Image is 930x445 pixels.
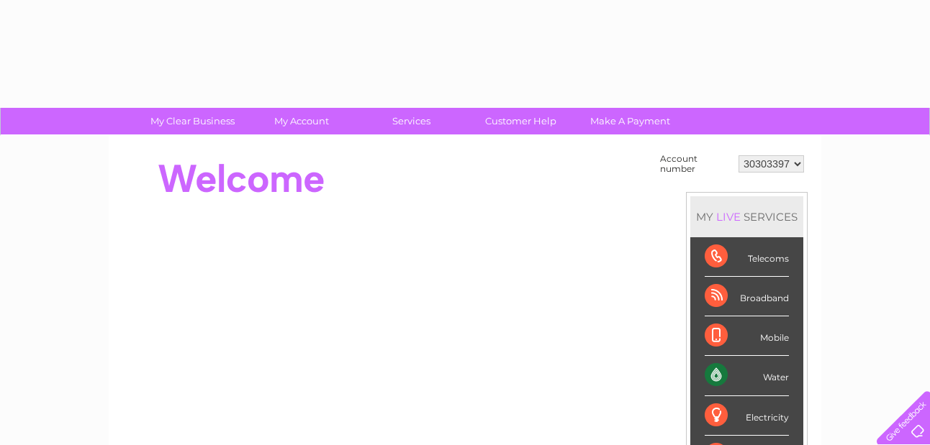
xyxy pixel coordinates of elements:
[690,196,803,237] div: MY SERVICES
[461,108,580,134] a: Customer Help
[133,108,252,134] a: My Clear Business
[705,396,789,436] div: Electricity
[705,316,789,356] div: Mobile
[705,237,789,277] div: Telecoms
[705,277,789,316] div: Broadband
[571,108,690,134] a: Make A Payment
[352,108,471,134] a: Services
[656,150,735,178] td: Account number
[713,210,744,224] div: LIVE
[705,356,789,395] div: Water
[243,108,361,134] a: My Account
